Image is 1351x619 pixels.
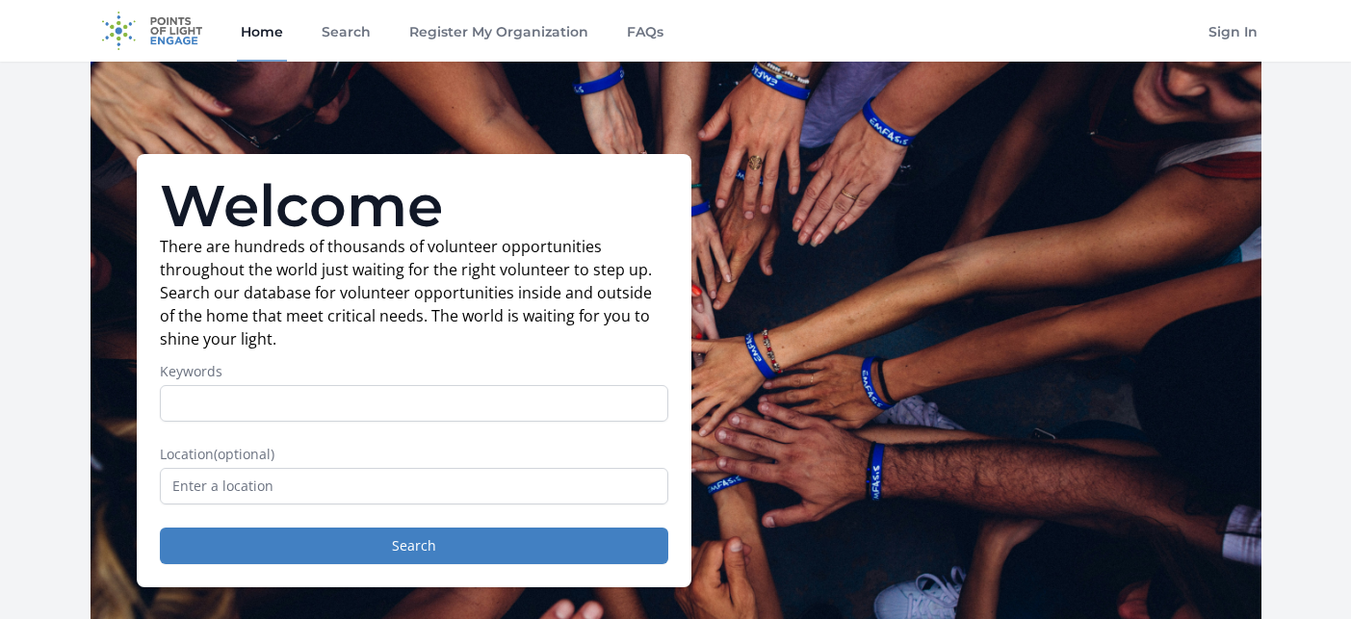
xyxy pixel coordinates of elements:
[160,362,668,381] label: Keywords
[160,445,668,464] label: Location
[160,177,668,235] h1: Welcome
[160,468,668,504] input: Enter a location
[160,235,668,350] p: There are hundreds of thousands of volunteer opportunities throughout the world just waiting for ...
[214,445,274,463] span: (optional)
[160,528,668,564] button: Search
